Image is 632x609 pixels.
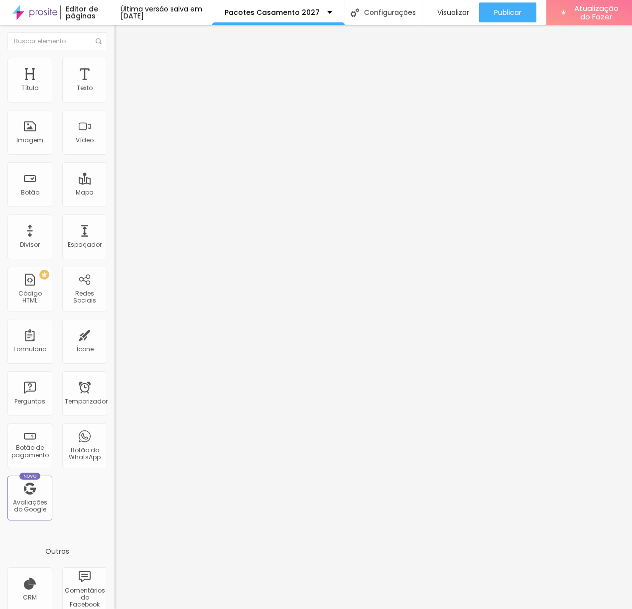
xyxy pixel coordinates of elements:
font: Título [21,84,38,92]
font: Espaçador [68,240,102,249]
font: Botão do WhatsApp [69,446,101,461]
input: Buscar elemento [7,32,107,50]
button: Publicar [479,2,536,22]
font: Publicar [494,7,521,17]
font: Divisor [20,240,40,249]
font: Redes Sociais [73,289,96,304]
font: Vídeo [76,136,94,144]
img: Ícone [96,38,102,44]
font: Código HTML [18,289,42,304]
img: Ícone [351,8,359,17]
font: Avaliações do Google [13,498,47,513]
font: Atualização do Fazer [574,3,619,22]
font: CRM [23,593,37,602]
font: Visualizar [437,7,469,17]
button: Visualizar [422,2,479,22]
font: Botão de pagamento [11,443,49,459]
font: Novo [23,473,37,479]
font: Imagem [16,136,43,144]
font: Temporizador [65,397,108,406]
font: Última versão salva em [DATE] [121,4,202,21]
font: Mapa [76,188,94,197]
font: Editor de páginas [66,4,98,21]
font: Outros [45,546,69,556]
font: Pacotes Casamento 2027 [225,7,320,17]
font: Configurações [364,7,416,17]
font: Perguntas [14,397,45,406]
font: Botão [21,188,39,197]
font: Texto [77,84,93,92]
font: Formulário [13,345,46,353]
font: Comentários do Facebook [65,586,105,609]
font: Ícone [76,345,94,353]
